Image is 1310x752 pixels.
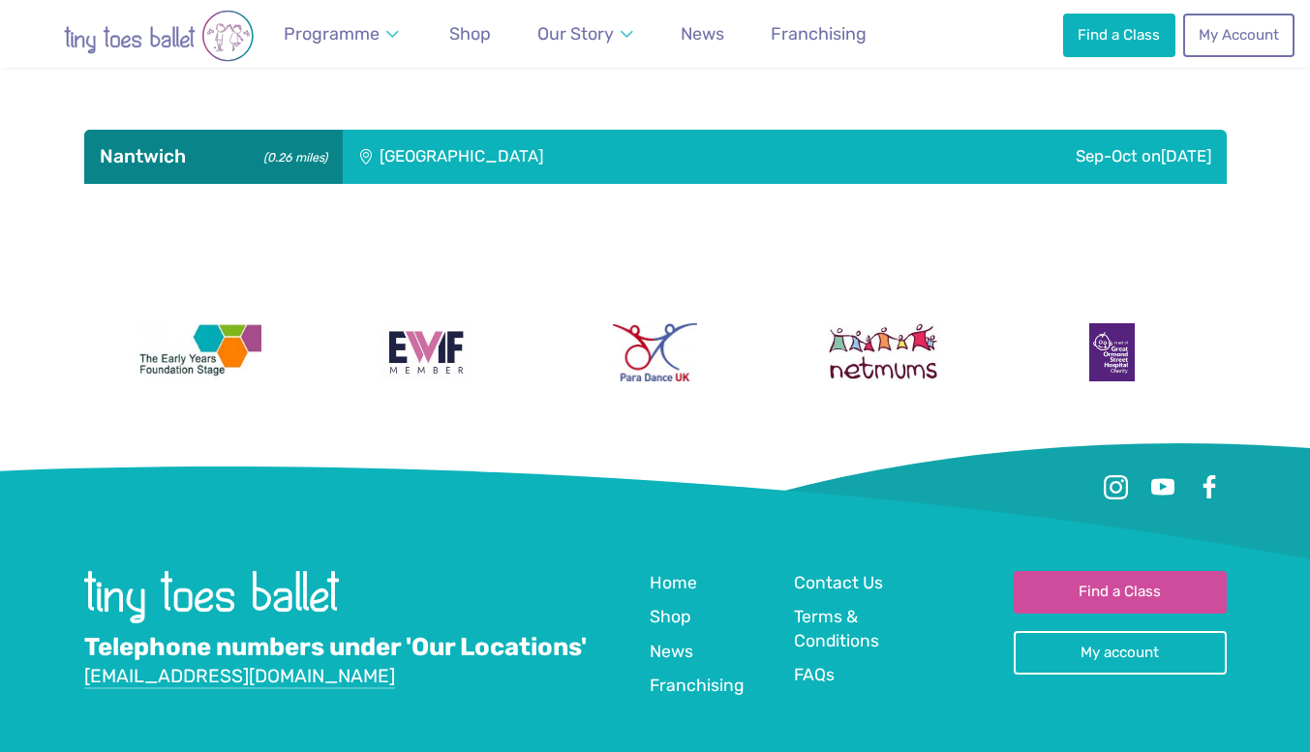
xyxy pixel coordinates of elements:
span: Programme [284,23,380,44]
img: tiny toes ballet [23,10,294,62]
img: The Early Years Foundation Stage [135,323,262,381]
a: Instagram [1099,470,1134,505]
a: Contact Us [794,571,883,597]
img: Encouraging Women Into Franchising [381,323,472,381]
span: Shop [449,23,491,44]
a: Franchising [762,13,875,56]
h3: Nantwich [100,145,327,168]
a: Telephone numbers under 'Our Locations' [84,632,587,663]
img: Para Dance UK [613,323,696,381]
a: Youtube [1145,470,1180,505]
a: Home [650,571,697,597]
a: Find a Class [1014,571,1227,614]
span: [DATE] [1161,146,1211,165]
a: Franchising [650,674,745,700]
span: News [650,642,693,661]
a: Shop [441,13,500,56]
div: Sep-Oct on [842,130,1227,184]
a: News [672,13,733,56]
span: Our Story [537,23,614,44]
span: Home [650,573,697,592]
span: News [681,23,724,44]
span: Contact Us [794,573,883,592]
span: Franchising [771,23,867,44]
a: Facebook [1192,470,1227,505]
a: Our Story [529,13,643,56]
span: Franchising [650,676,745,695]
span: Terms & Conditions [794,607,879,650]
small: (0.26 miles) [257,145,326,165]
a: Find a Class [1063,14,1175,56]
a: Go to home page [84,609,339,627]
a: My Account [1183,14,1294,56]
a: Programme [275,13,409,56]
img: tiny toes ballet [84,571,339,623]
a: [EMAIL_ADDRESS][DOMAIN_NAME] [84,665,395,689]
span: FAQs [794,665,835,684]
a: My account [1014,631,1227,674]
a: FAQs [794,663,835,689]
a: Shop [650,605,690,631]
span: Shop [650,607,690,626]
a: Terms & Conditions [794,605,922,654]
a: News [650,640,693,666]
div: [GEOGRAPHIC_DATA] [343,130,842,184]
